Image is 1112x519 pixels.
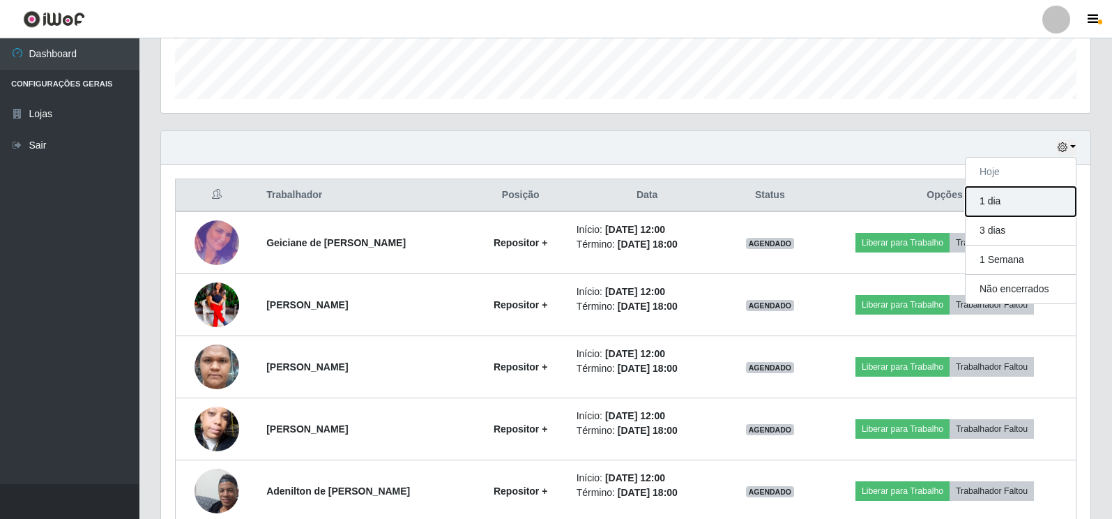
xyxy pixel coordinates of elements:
button: Trabalhador Faltou [950,233,1034,253]
li: Início: [577,285,718,299]
li: Término: [577,486,718,500]
button: Trabalhador Faltou [950,357,1034,377]
strong: [PERSON_NAME] [266,299,348,310]
button: Hoje [966,158,1076,187]
time: [DATE] 18:00 [618,487,678,498]
button: Liberar para Trabalho [855,295,950,315]
th: Posição [473,179,568,212]
button: Trabalhador Faltou [950,481,1034,501]
strong: Repositor + [494,423,547,435]
time: [DATE] 12:00 [605,410,665,421]
time: [DATE] 12:00 [605,348,665,359]
strong: Geiciane de [PERSON_NAME] [266,237,406,248]
button: 1 dia [966,187,1076,216]
img: 1753220579080.jpeg [195,321,239,413]
button: 1 Semana [966,246,1076,275]
button: Liberar para Trabalho [855,481,950,501]
li: Início: [577,347,718,361]
button: 3 dias [966,216,1076,246]
time: [DATE] 18:00 [618,363,678,374]
button: Liberar para Trabalho [855,419,950,439]
th: Status [726,179,814,212]
time: [DATE] 12:00 [605,286,665,297]
button: Liberar para Trabalho [855,357,950,377]
th: Data [568,179,726,212]
time: [DATE] 12:00 [605,224,665,235]
time: [DATE] 18:00 [618,301,678,312]
strong: [PERSON_NAME] [266,361,348,373]
img: 1748113076534.jpeg [195,203,239,283]
img: 1751311767272.jpeg [195,277,239,333]
button: Liberar para Trabalho [855,233,950,253]
strong: [PERSON_NAME] [266,423,348,435]
span: AGENDADO [746,362,795,373]
strong: Repositor + [494,486,547,497]
button: Trabalhador Faltou [950,295,1034,315]
th: Trabalhador [258,179,473,212]
strong: Adenilton de [PERSON_NAME] [266,486,410,497]
img: CoreUI Logo [23,10,85,28]
time: [DATE] 18:00 [618,239,678,250]
li: Término: [577,361,718,376]
span: AGENDADO [746,300,795,311]
li: Término: [577,423,718,438]
li: Início: [577,409,718,423]
button: Não encerrados [966,275,1076,303]
time: [DATE] 18:00 [618,425,678,436]
span: AGENDADO [746,424,795,435]
strong: Repositor + [494,237,547,248]
strong: Repositor + [494,299,547,310]
button: Trabalhador Faltou [950,419,1034,439]
span: AGENDADO [746,486,795,497]
li: Término: [577,237,718,252]
strong: Repositor + [494,361,547,373]
li: Início: [577,471,718,486]
li: Término: [577,299,718,314]
li: Início: [577,223,718,237]
img: 1753494056504.jpeg [195,389,239,469]
span: AGENDADO [746,238,795,249]
th: Opções [814,179,1076,212]
time: [DATE] 12:00 [605,472,665,483]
